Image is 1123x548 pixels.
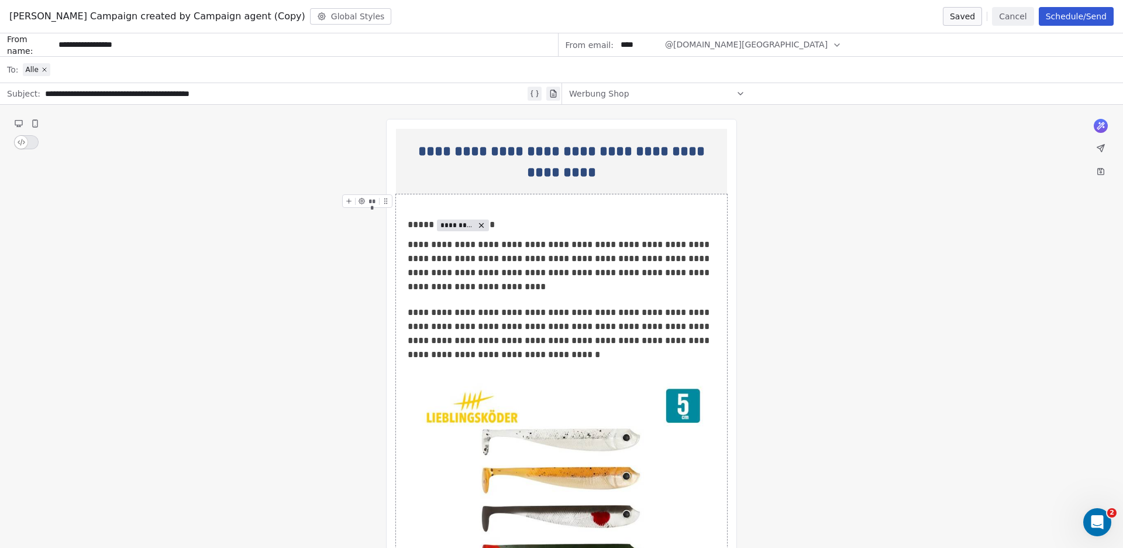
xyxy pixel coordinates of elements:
span: To: [7,64,18,76]
span: Alle [25,65,38,74]
span: From email: [566,39,614,51]
iframe: Intercom live chat [1083,508,1111,536]
span: @[DOMAIN_NAME][GEOGRAPHIC_DATA] [665,39,828,51]
button: Schedule/Send [1039,7,1114,26]
button: Saved [943,7,982,26]
button: Cancel [992,7,1034,26]
span: [PERSON_NAME] Campaign created by Campaign agent (Copy) [9,9,305,23]
span: Subject: [7,88,40,103]
span: Werbung Shop [569,88,629,100]
button: Global Styles [310,8,392,25]
span: 2 [1107,508,1117,518]
span: From name: [7,33,54,57]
